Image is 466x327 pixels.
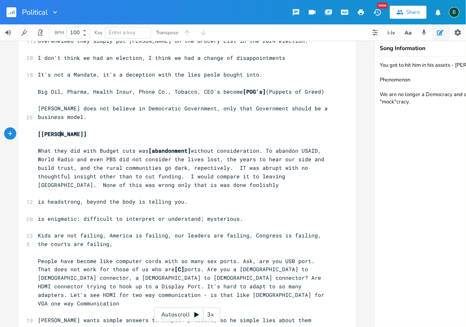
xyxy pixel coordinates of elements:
[38,257,328,307] span: People have become like computer cords with so many sex ports. Ask, are you USB port. That does n...
[109,29,136,36] span: Enter a key
[154,307,220,322] div: Autoscroll
[38,3,331,44] span: I looked at the 2020 election results for three years. I saw no evidence that election was stolen...
[203,307,218,322] div: 3x
[38,130,87,138] span: [[PERSON_NAME]]
[38,88,324,95] span: Big Oil, Pharma, Health Insur, Phone Co., Tobacco, CEO's become (Puppets of Greed)
[94,30,103,35] div: Key
[156,30,178,35] div: Transpose
[449,7,459,18] div: BruCe
[406,9,420,16] div: Share
[390,6,427,19] button: Share
[175,266,184,273] span: [C]
[243,88,266,95] span: [POG's]
[377,2,388,9] div: New
[38,71,263,78] span: It's not a Mandate, it's a deception with the lies peole bought into.
[38,240,113,248] span: the courts are failing,
[38,105,331,121] span: [PERSON_NAME] does not believe in Democratic Government, only that Government should be a busines...
[38,316,311,324] span: [PERSON_NAME] wants simple answers to complex problems, so he simple lies about them
[449,3,459,22] button: B
[149,147,191,154] span: [abandonment]
[38,215,243,222] span: is enigmatic: difficult to interpret or understand; mysterious.
[38,232,321,239] span: Kids are not failing, America is failing, our leaders are failing, Congress is failing,
[369,5,385,20] button: New
[22,9,48,16] span: Political
[38,54,285,61] span: I don't think we had an election, I think we had a change of disappointments
[38,198,188,205] span: is headstrong, beyond the body is telling you.
[55,31,64,35] div: BPM
[38,147,328,188] span: What they did with Budget cuts was without consideration. To abandon USAID, World Radio and even ...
